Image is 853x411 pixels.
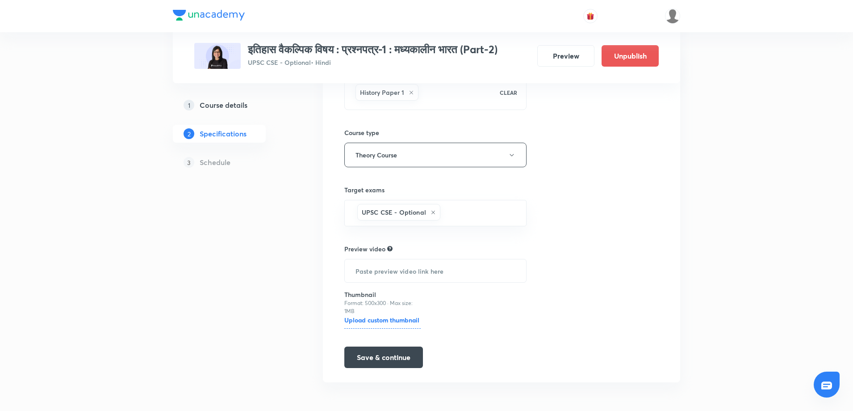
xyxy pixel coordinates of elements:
p: 1 [184,100,194,110]
input: Paste preview video link here [345,259,526,282]
button: Unpublish [602,45,659,67]
button: Open [521,212,523,214]
p: UPSC CSE - Optional • Hindi [248,58,498,67]
img: 03CFBC53-E527-4166-841A-6578EAA6E777_plus.png [194,43,241,69]
p: 2 [184,128,194,139]
h5: Schedule [200,157,230,168]
h6: Upload custom thumbnail [344,315,421,329]
button: avatar [583,9,598,23]
h6: History Paper 1 [360,88,404,97]
a: Company Logo [173,10,245,23]
h6: Target exams [344,185,527,195]
p: Format: 500x300 · Max size: 1MB [344,299,421,315]
h6: Preview video [344,244,385,254]
p: 3 [184,157,194,168]
img: avatar [586,12,594,20]
button: Save & continue [344,347,423,368]
a: 1Course details [173,96,294,114]
h5: Course details [200,100,247,110]
h6: Course type [344,128,527,137]
h6: UPSC CSE - Optional [362,208,426,217]
img: Company Logo [173,10,245,21]
button: Preview [537,45,594,67]
div: Explain about your course, what you’ll be teaching, how it will help learners in their preparation [387,245,393,253]
h5: Specifications [200,128,247,139]
img: Piali K [665,8,680,24]
button: Theory Course [344,143,527,167]
p: CLEAR [500,89,517,97]
h3: इतिहास वैकल्पिक विषय : प्रश्नपत्र-1 : मध्यकालीन भारत (Part-2) [248,43,498,56]
h6: Thumbnail [344,290,421,299]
